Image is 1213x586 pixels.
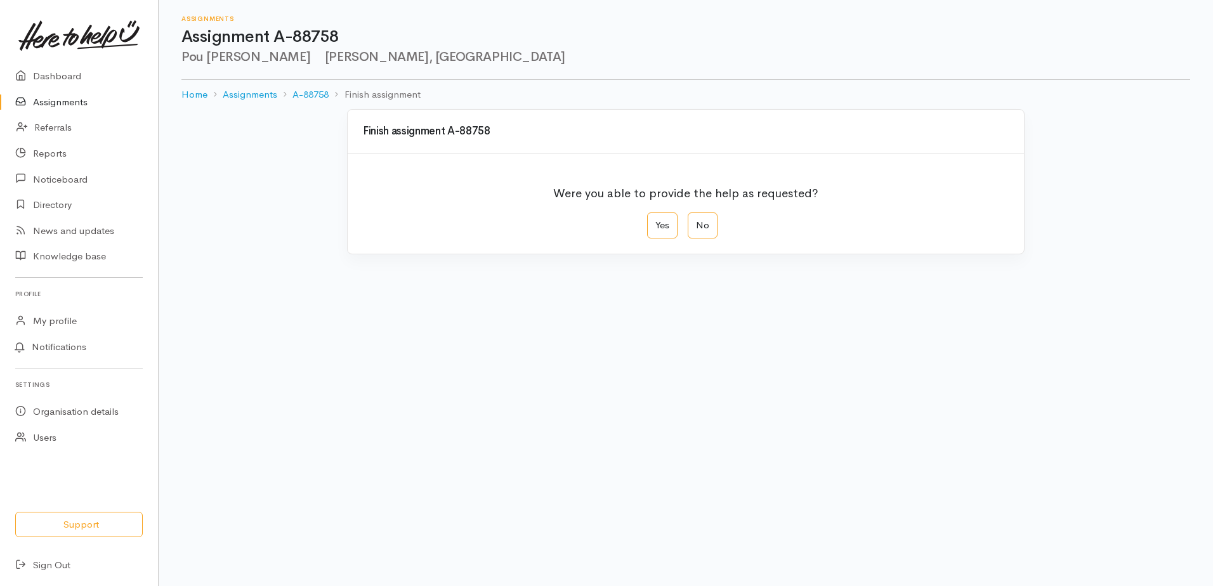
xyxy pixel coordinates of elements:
span: [PERSON_NAME], [GEOGRAPHIC_DATA] [318,49,565,65]
a: A-88758 [292,88,329,102]
h2: Pou [PERSON_NAME] [181,50,1190,64]
label: No [688,212,718,238]
h6: Profile [15,285,143,303]
li: Finish assignment [329,88,420,102]
h1: Assignment A-88758 [181,28,1190,46]
h6: Assignments [181,15,1190,22]
button: Support [15,512,143,538]
label: Yes [647,212,678,238]
h3: Finish assignment A-88758 [363,126,1009,138]
h6: Settings [15,376,143,393]
nav: breadcrumb [181,80,1190,110]
p: Were you able to provide the help as requested? [553,177,818,202]
a: Home [181,88,207,102]
a: Assignments [223,88,277,102]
